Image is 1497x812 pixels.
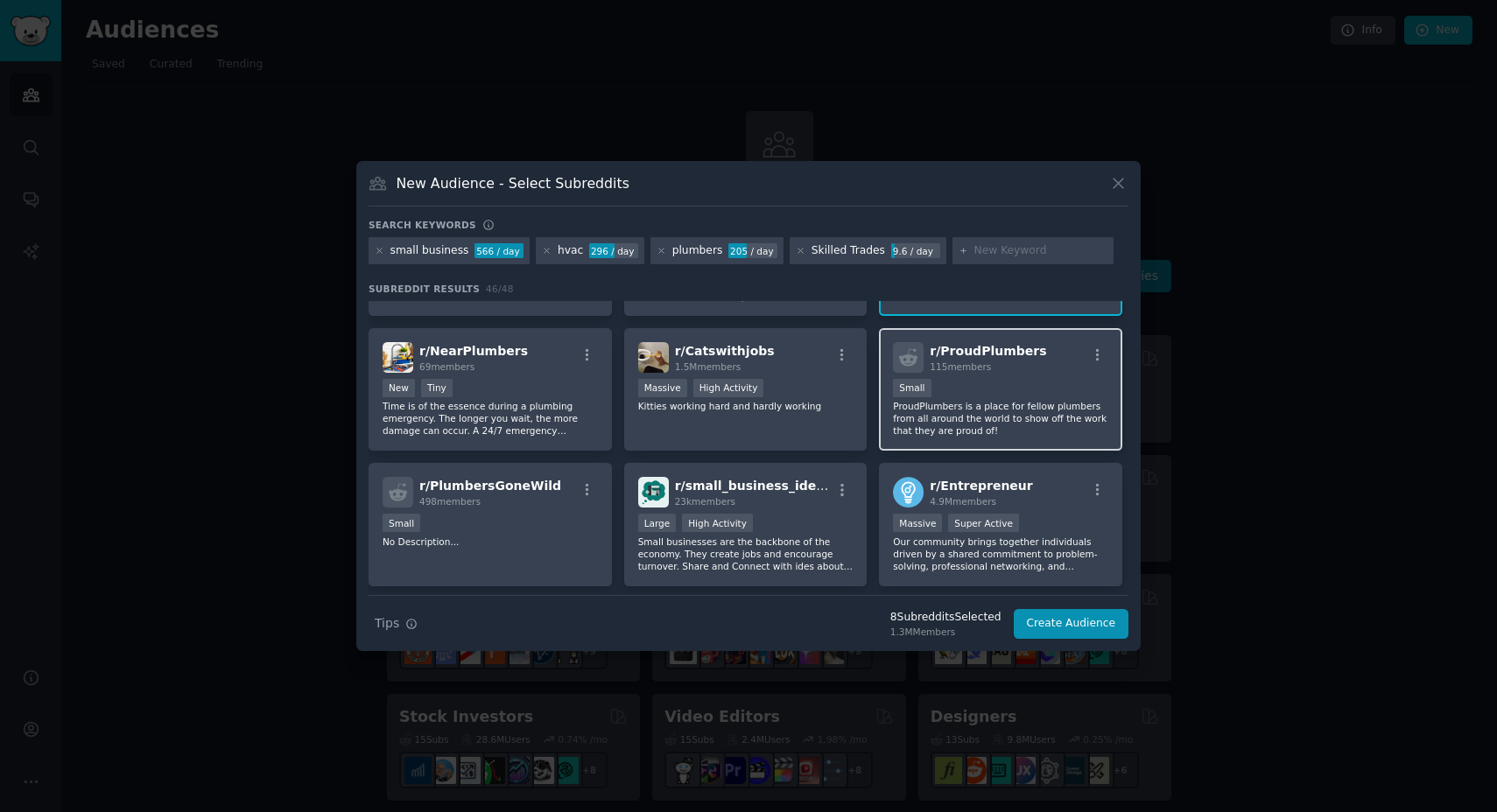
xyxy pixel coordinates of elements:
[638,535,854,572] p: Small businesses are the backbone of the economy. They create jobs and encourage turnover. Share ...
[675,344,775,358] span: r/ Catswithjobs
[638,342,669,373] img: Catswithjobs
[638,379,687,397] div: Massive
[672,243,723,259] div: plumbers
[369,283,480,295] span: Subreddit Results
[638,400,854,412] p: Kitties working hard and hardly working
[383,342,413,373] img: NearPlumbers
[675,361,741,372] span: 1.5M members
[675,496,735,507] span: 23k members
[682,514,753,532] div: High Activity
[419,361,474,372] span: 69 members
[812,243,885,259] div: Skilled Trades
[383,400,598,437] p: Time is of the essence during a plumbing emergency. The longer you wait, the more damage can occu...
[419,344,528,358] span: r/ NearPlumbers
[397,174,629,192] h3: New Audience - Select Subreddits
[930,496,996,507] span: 4.9M members
[421,379,453,397] div: Tiny
[890,626,1002,638] div: 1.3M Members
[369,608,424,639] button: Tips
[474,243,524,259] div: 566 / day
[638,477,669,507] img: small_business_ideas
[419,479,561,493] span: r/ PlumbersGoneWild
[893,400,1108,437] p: ProudPlumbers is a place for fellow plumbers from all around the world to show off the work that ...
[589,243,638,259] div: 296 / day
[1014,609,1129,639] button: Create Audience
[930,361,991,372] span: 115 members
[930,479,1032,493] span: r/ Entrepreneur
[930,344,1046,358] span: r/ ProudPlumbers
[893,379,931,397] div: Small
[974,243,1107,259] input: New Keyword
[891,243,940,259] div: 9.6 / day
[638,514,677,532] div: Large
[390,243,469,259] div: small business
[893,535,1108,572] p: Our community brings together individuals driven by a shared commitment to problem-solving, profe...
[369,219,476,231] h3: Search keywords
[893,514,942,532] div: Massive
[383,379,415,397] div: New
[375,614,399,633] span: Tips
[675,479,832,493] span: r/ small_business_ideas
[486,283,514,294] span: 46 / 48
[948,514,1019,532] div: Super Active
[383,514,420,532] div: Small
[558,243,583,259] div: hvac
[693,379,764,397] div: High Activity
[383,535,598,548] p: No Description...
[728,243,777,259] div: 205 / day
[419,496,481,507] span: 498 members
[893,477,924,507] img: Entrepreneur
[890,610,1002,626] div: 8 Subreddit s Selected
